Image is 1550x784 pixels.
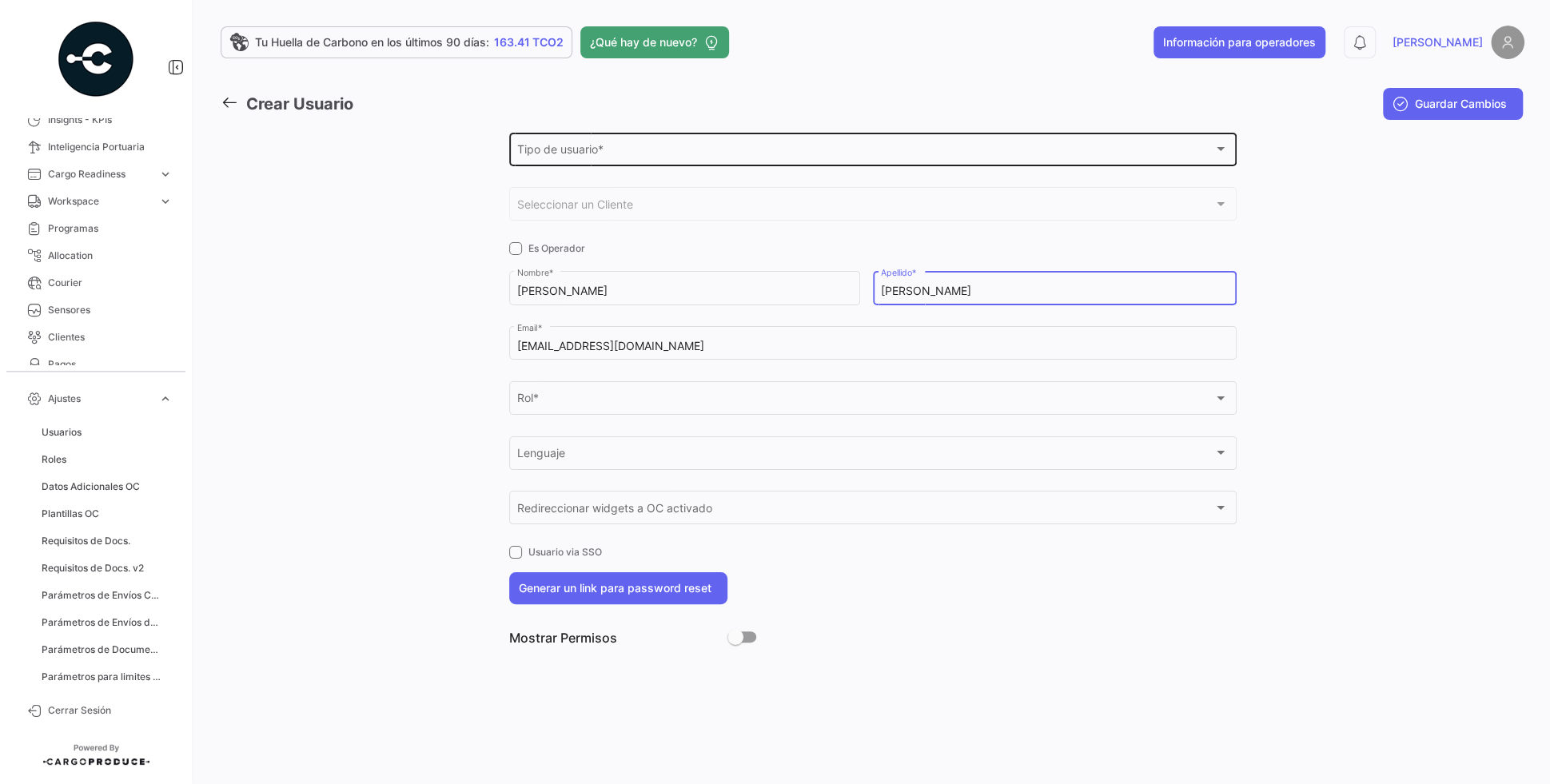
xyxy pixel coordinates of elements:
a: Datos Adicionales OC [35,475,179,499]
a: Usuarios [35,420,179,444]
span: Rol * [517,395,1213,408]
span: Requisitos de Docs. v2 [42,561,144,575]
span: Datos Adicionales OC [42,480,140,494]
span: Guardar Cambios [1415,96,1507,112]
span: Sensores [48,303,173,317]
span: expand_more [158,194,173,209]
span: Workspace [48,194,152,209]
a: Inteligencia Portuaria [13,133,179,161]
button: Generar un link para password reset [509,572,727,604]
a: Parámetros de Documentos [35,638,179,662]
span: Programas [48,221,173,236]
span: Clientes [48,330,173,344]
span: Allocation [48,249,173,263]
a: Parámetros de Envíos Cargas Marítimas [35,583,179,607]
button: Información para operadores [1154,26,1325,58]
a: Parámetros de Envíos de Cargas Terrestres [35,611,179,635]
a: Clientes [13,324,179,351]
a: Allocation [13,242,179,269]
img: placeholder-user.png [1491,26,1524,59]
span: Redireccionar widgets a OC activado [517,504,1213,518]
span: Usuarios [42,425,82,440]
button: ¿Qué hay de nuevo? [580,26,729,58]
span: Tipo de usuario * [517,145,1213,159]
span: Es Operador [528,241,585,256]
a: Insights - KPIs [13,106,179,133]
span: Tu Huella de Carbono en los últimos 90 días: [255,34,489,50]
span: Cargo Readiness [48,167,152,181]
span: Courier [48,276,173,290]
span: Usuario via SSO [528,545,602,559]
span: expand_more [158,167,173,181]
span: 163.41 TCO2 [494,34,564,50]
span: expand_more [158,392,173,406]
span: Roles [42,452,66,467]
button: Guardar Cambios [1383,88,1523,120]
a: Plantillas OC [35,502,179,526]
span: Parámetros de Documentos [42,643,163,657]
span: Parámetros de Envíos Cargas Marítimas [42,588,163,603]
span: Seleccionar un Cliente [517,201,1213,214]
span: Insights - KPIs [48,113,173,127]
span: [PERSON_NAME] [1393,34,1483,50]
a: Roles [35,448,179,472]
a: Requisitos de Docs. [35,529,179,553]
span: Plantillas OC [42,507,99,521]
span: Lenguaje [517,449,1213,463]
span: Pagos [48,357,173,372]
span: Requisitos de Docs. [42,534,130,548]
a: Sensores [13,296,179,324]
a: Requisitos de Docs. v2 [35,556,179,580]
p: Mostrar Permisos [509,630,727,646]
a: Pagos [13,351,179,378]
span: Parámetros para limites sensores [42,670,163,684]
a: Programas [13,215,179,242]
span: Inteligencia Portuaria [48,140,173,154]
span: Ajustes [48,392,152,406]
span: Parámetros de Envíos de Cargas Terrestres [42,615,163,630]
img: powered-by.png [56,19,136,99]
a: Parámetros para limites sensores [35,665,179,689]
a: Courier [13,269,179,296]
h3: Crear Usuario [246,93,353,116]
span: Cerrar Sesión [48,703,173,718]
a: Tu Huella de Carbono en los últimos 90 días:163.41 TCO2 [221,26,572,58]
span: ¿Qué hay de nuevo? [590,34,697,50]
